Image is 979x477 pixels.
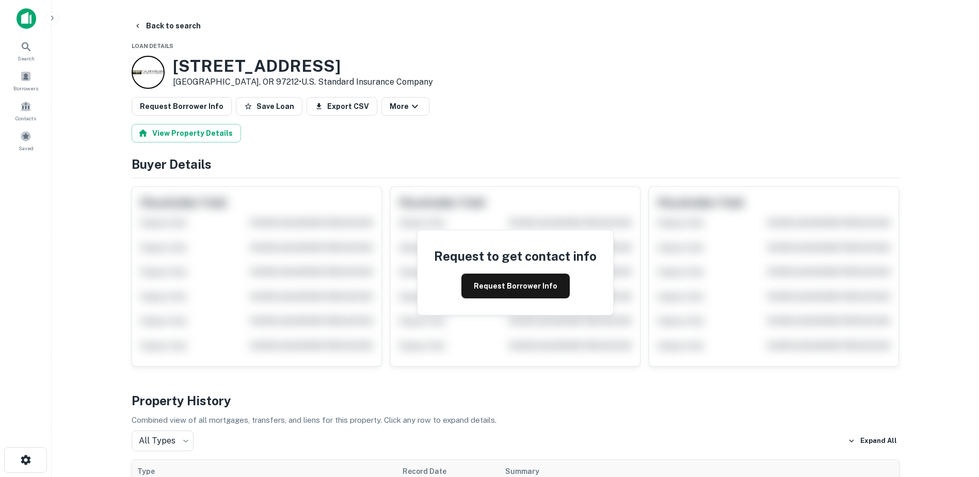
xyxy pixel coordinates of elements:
a: Borrowers [3,67,49,94]
span: Contacts [15,114,36,122]
iframe: Chat Widget [927,394,979,444]
button: Expand All [845,433,900,449]
span: Saved [19,144,34,152]
button: View Property Details [132,124,241,142]
button: Back to search [130,17,205,35]
h3: [STREET_ADDRESS] [173,56,433,76]
a: Search [3,37,49,65]
span: Loan Details [132,43,173,49]
span: Borrowers [13,84,38,92]
h4: Property History [132,391,900,410]
a: Saved [3,126,49,154]
button: More [381,97,429,116]
div: All Types [132,431,194,451]
h4: Request to get contact info [434,247,597,265]
button: Export CSV [307,97,377,116]
p: Combined view of all mortgages, transfers, and liens for this property. Click any row to expand d... [132,414,900,426]
h4: Buyer Details [132,155,900,173]
img: capitalize-icon.png [17,8,36,29]
span: Search [18,54,35,62]
p: [GEOGRAPHIC_DATA], OR 97212 • [173,76,433,88]
a: Contacts [3,97,49,124]
a: U.s. Standard Insurance Company [301,77,433,87]
button: Request Borrower Info [132,97,232,116]
button: Save Loan [236,97,302,116]
button: Request Borrower Info [461,274,570,298]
